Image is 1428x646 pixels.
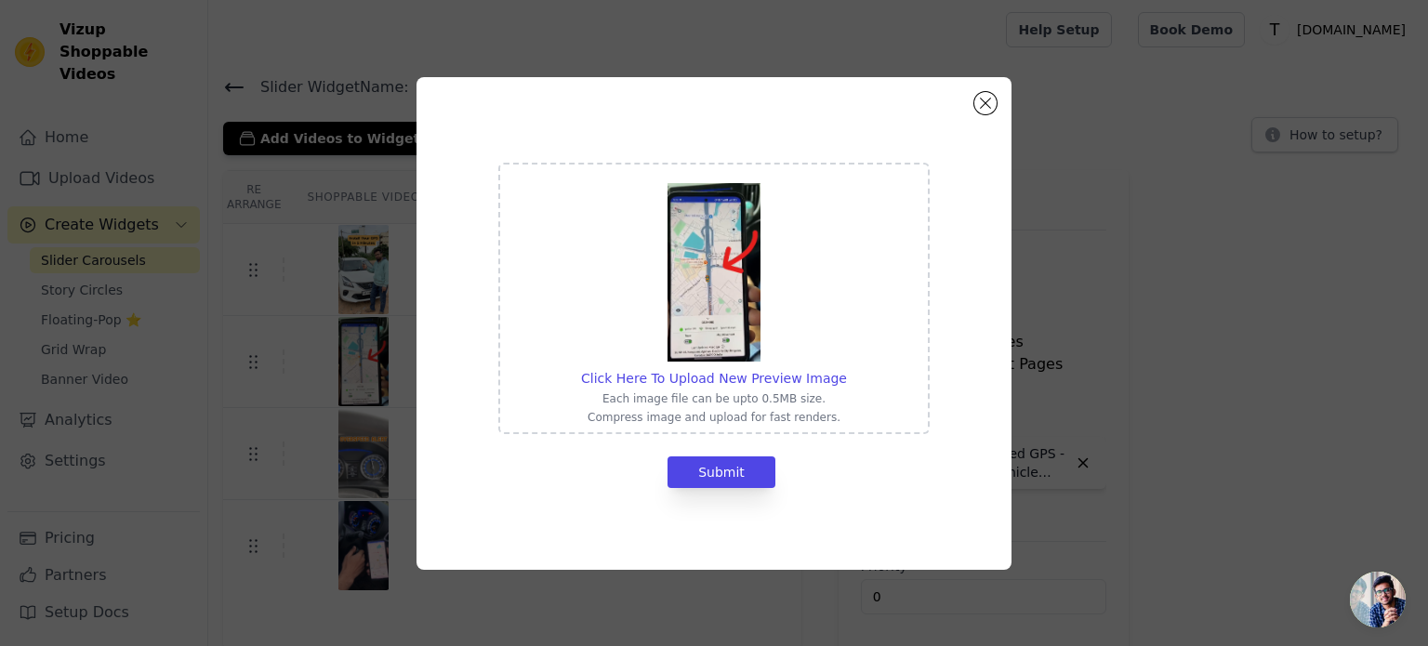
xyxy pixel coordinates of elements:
img: preview [668,183,760,362]
p: Each image file can be upto 0.5MB size. [581,391,847,406]
button: Close modal [974,92,997,114]
button: Submit [668,456,775,488]
span: Click Here To Upload New Preview Image [581,371,847,386]
p: Compress image and upload for fast renders. [581,410,847,425]
div: Open chat [1350,572,1406,627]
